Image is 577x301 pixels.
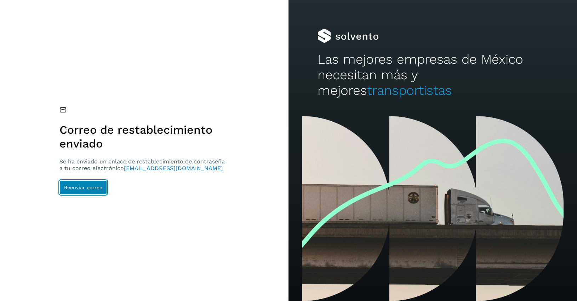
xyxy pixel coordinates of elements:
[59,123,228,150] h1: Correo de restablecimiento enviado
[124,165,223,172] span: [EMAIL_ADDRESS][DOMAIN_NAME]
[318,52,548,99] h2: Las mejores empresas de México necesitan más y mejores
[64,185,102,190] span: Reenviar correo
[367,83,452,98] span: transportistas
[59,158,228,172] p: Se ha enviado un enlace de restablecimiento de contraseña a tu correo electrónico
[59,180,107,195] button: Reenviar correo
